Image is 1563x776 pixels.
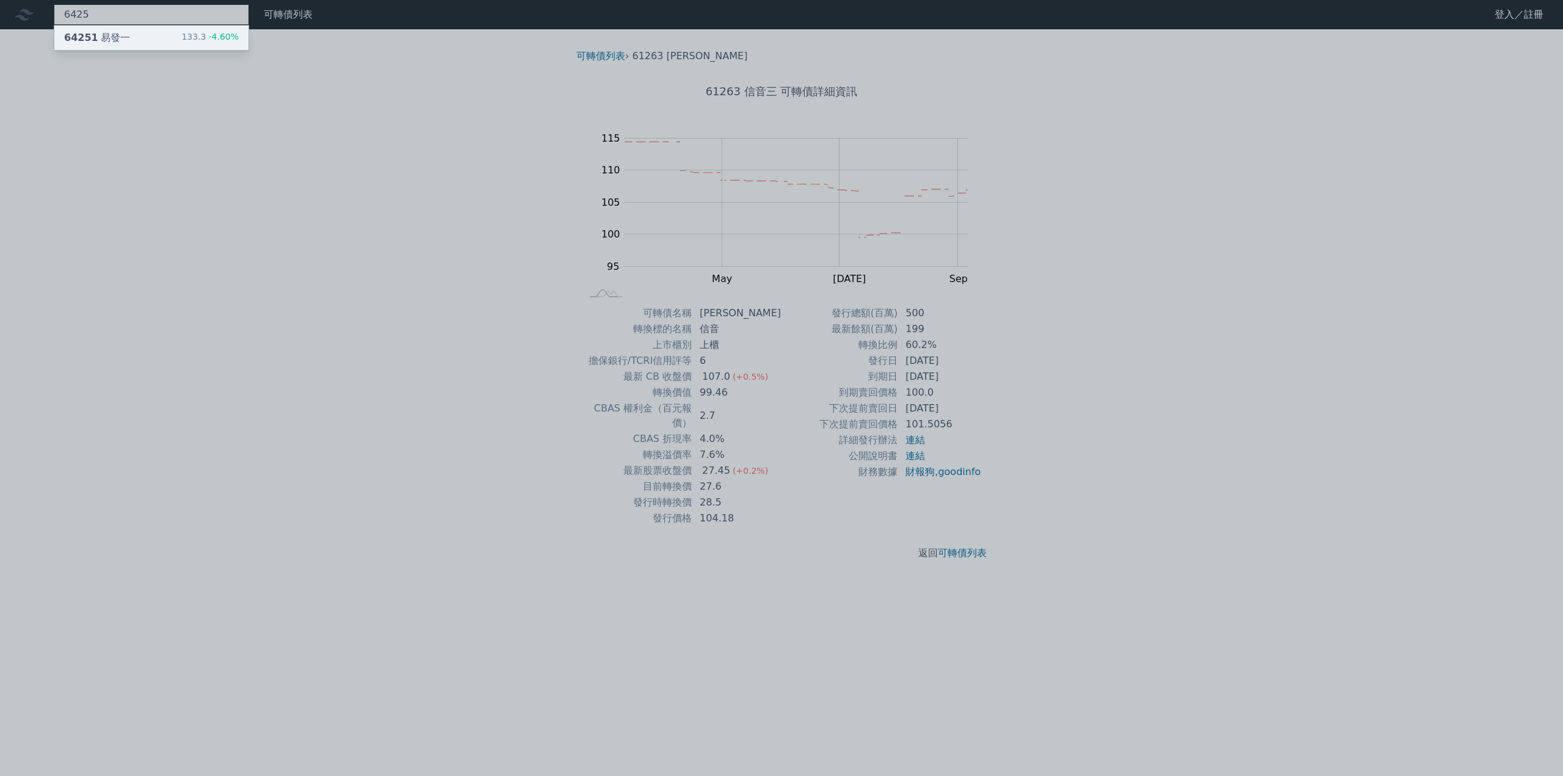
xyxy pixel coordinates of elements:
[54,26,248,50] a: 64251易發一 133.3-4.60%
[64,31,130,45] div: 易發一
[206,32,239,42] span: -4.60%
[1502,717,1563,776] iframe: Chat Widget
[181,31,239,45] div: 133.3
[1502,717,1563,776] div: 聊天小工具
[64,32,98,43] span: 64251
